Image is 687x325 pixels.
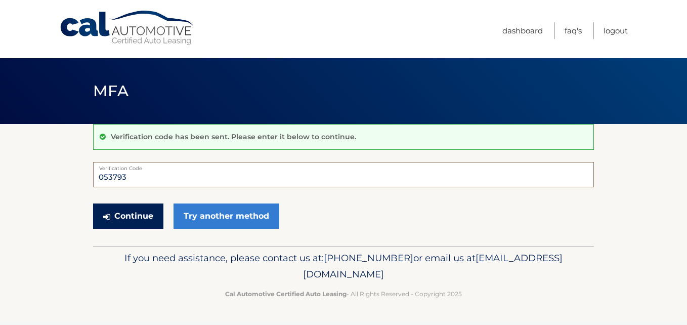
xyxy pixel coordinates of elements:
[303,252,563,280] span: [EMAIL_ADDRESS][DOMAIN_NAME]
[93,162,594,187] input: Verification Code
[225,290,347,298] strong: Cal Automotive Certified Auto Leasing
[93,162,594,170] label: Verification Code
[59,10,196,46] a: Cal Automotive
[502,22,543,39] a: Dashboard
[604,22,628,39] a: Logout
[174,204,279,229] a: Try another method
[100,250,587,282] p: If you need assistance, please contact us at: or email us at
[93,204,163,229] button: Continue
[324,252,413,264] span: [PHONE_NUMBER]
[565,22,582,39] a: FAQ's
[111,132,356,141] p: Verification code has been sent. Please enter it below to continue.
[100,289,587,299] p: - All Rights Reserved - Copyright 2025
[93,82,128,100] span: MFA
